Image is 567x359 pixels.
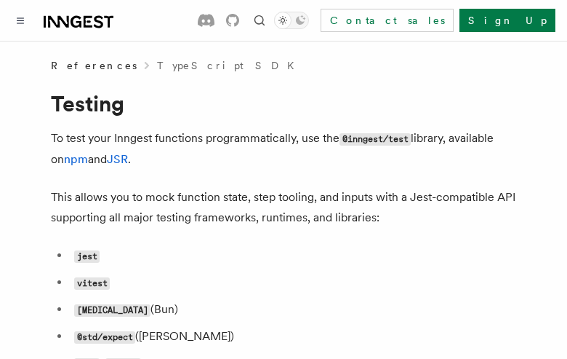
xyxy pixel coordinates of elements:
p: To test your Inngest functions programmatically, use the library, available on and . [51,128,516,170]
li: ([PERSON_NAME]) [70,326,516,347]
a: Sign Up [459,9,555,32]
code: jest [74,250,100,263]
span: References [51,58,137,73]
code: @inngest/test [339,133,411,146]
a: JSR [107,152,128,166]
code: @std/expect [74,331,135,344]
p: This allows you to mock function state, step tooling, and inputs with a Jest-compatible API suppo... [51,187,516,228]
button: Toggle dark mode [274,12,309,29]
a: TypeScript SDK [157,58,303,73]
h1: Testing [51,90,516,117]
code: vitest [74,277,110,290]
li: (Bun) [70,299,516,320]
a: Contact sales [321,9,454,32]
button: Find something... [251,12,268,29]
a: npm [64,152,88,166]
code: [MEDICAL_DATA] [74,304,150,317]
button: Toggle navigation [12,12,29,29]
